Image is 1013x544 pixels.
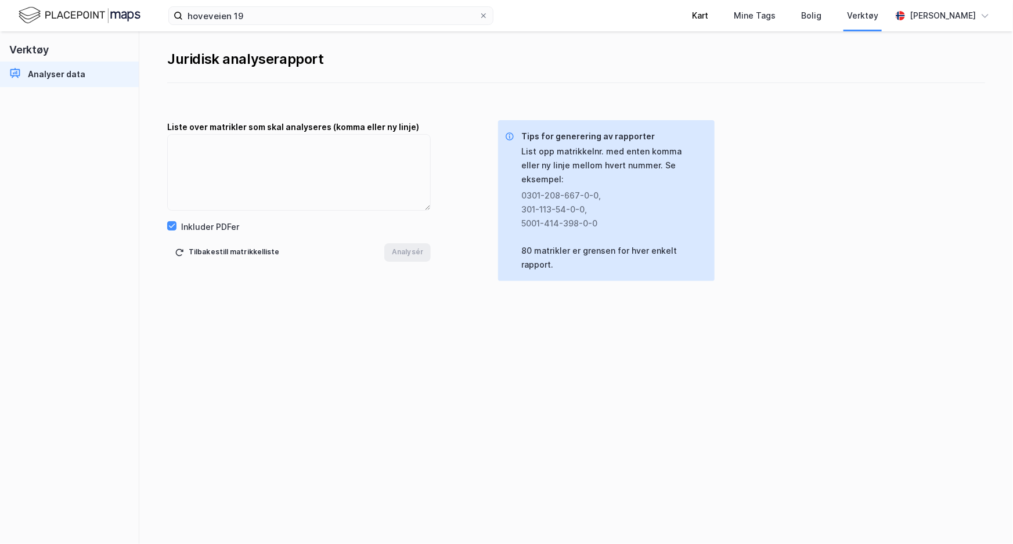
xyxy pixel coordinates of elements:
div: Liste over matrikler som skal analyseres (komma eller ny linje) [167,120,431,134]
div: 0301-208-667-0-0 , [521,189,696,203]
div: Tips for generering av rapporter [521,129,705,143]
button: Tilbakestill matrikkelliste [167,243,287,262]
div: [PERSON_NAME] [910,9,976,23]
div: Verktøy [847,9,878,23]
div: 5001-414-398-0-0 [521,217,696,230]
div: Juridisk analyserapport [167,50,985,69]
div: Analyser data [28,67,85,81]
div: Mine Tags [734,9,776,23]
div: Kontrollprogram for chat [955,488,1013,544]
div: Bolig [801,9,821,23]
div: 301-113-54-0-0 , [521,203,696,217]
div: Inkluder PDFer [181,220,239,234]
div: Kart [692,9,708,23]
input: Søk på adresse, matrikkel, gårdeiere, leietakere eller personer [183,7,479,24]
img: logo.f888ab2527a4732fd821a326f86c7f29.svg [19,5,140,26]
div: List opp matrikkelnr. med enten komma eller ny linje mellom hvert nummer. Se eksempel: 80 matrikl... [521,145,705,272]
iframe: Chat Widget [955,488,1013,544]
